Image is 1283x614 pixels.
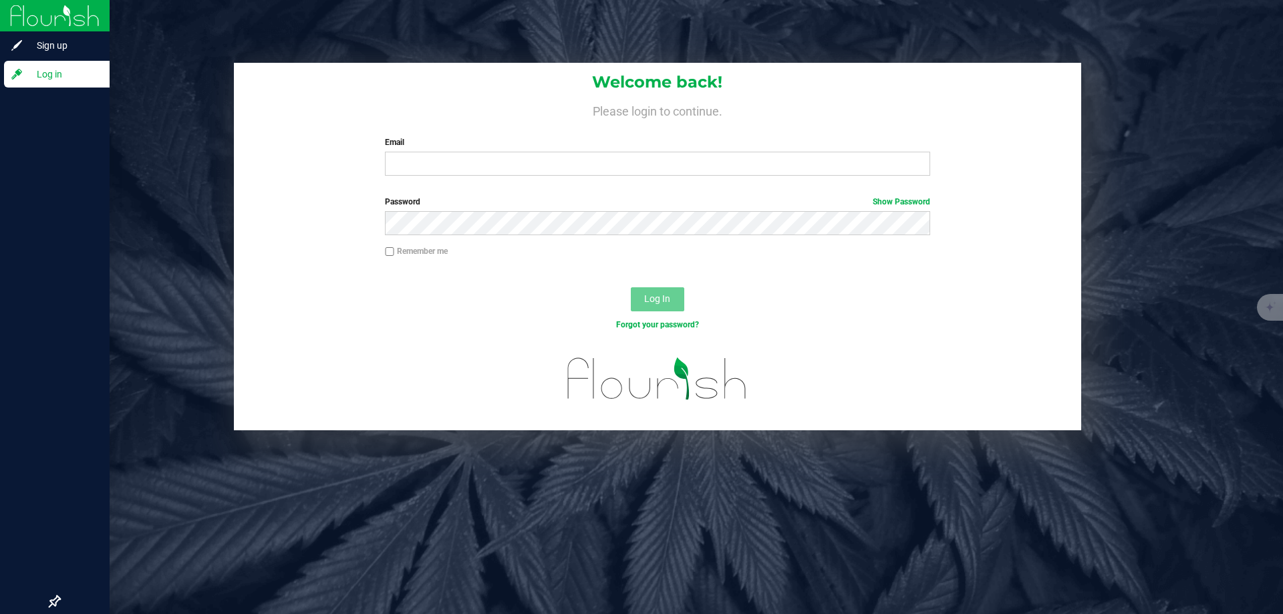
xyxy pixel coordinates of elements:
span: Log in [23,66,104,82]
img: flourish_logo.svg [551,345,763,413]
h1: Welcome back! [234,73,1081,91]
h4: Please login to continue. [234,102,1081,118]
a: Forgot your password? [616,320,699,329]
inline-svg: Sign up [10,39,23,52]
label: Remember me [385,245,448,257]
span: Log In [644,293,670,304]
input: Remember me [385,247,394,257]
a: Show Password [873,197,930,206]
label: Email [385,136,930,148]
button: Log In [631,287,684,311]
span: Sign up [23,37,104,53]
inline-svg: Log in [10,67,23,81]
span: Password [385,197,420,206]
